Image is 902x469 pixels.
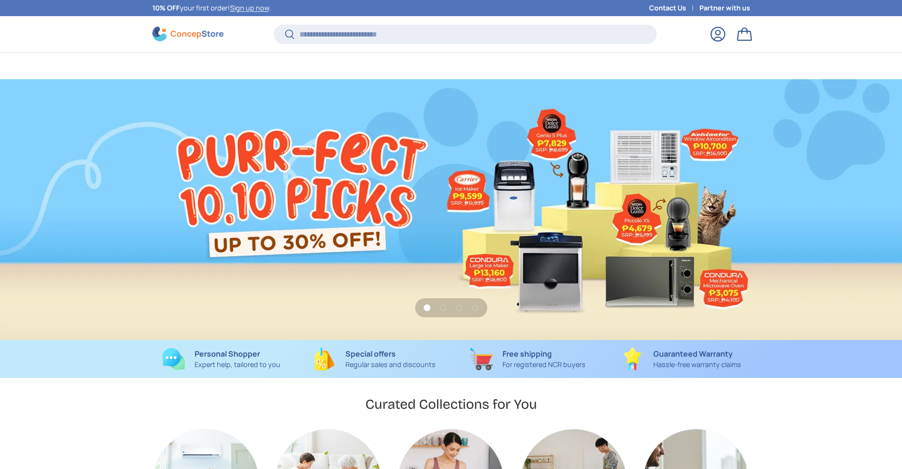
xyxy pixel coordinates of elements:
strong: Personal Shopper [195,349,260,359]
a: Personal Shopper Expert help, tailored to you [152,348,290,370]
strong: Free shipping [502,349,552,359]
img: ConcepStore [152,27,223,41]
strong: Guaranteed Warranty [653,349,733,359]
a: Special offers Regular sales and discounts [306,348,444,370]
p: Hassle-free warranty claims [653,359,741,370]
h2: Curated Collections for You [365,395,537,413]
p: For registered NCR buyers [502,359,586,370]
a: Guaranteed Warranty Hassle-free warranty claims [612,348,750,370]
a: Partner with us [699,3,750,13]
p: Expert help, tailored to you [195,359,280,370]
p: Regular sales and discounts [345,359,436,370]
strong: Special offers [345,349,396,359]
a: Sign up now [230,3,269,12]
strong: 10% OFF [152,3,180,12]
p: your first order! . [152,3,271,13]
a: Free shipping For registered NCR buyers [459,348,597,370]
a: Contact Us [649,3,699,13]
